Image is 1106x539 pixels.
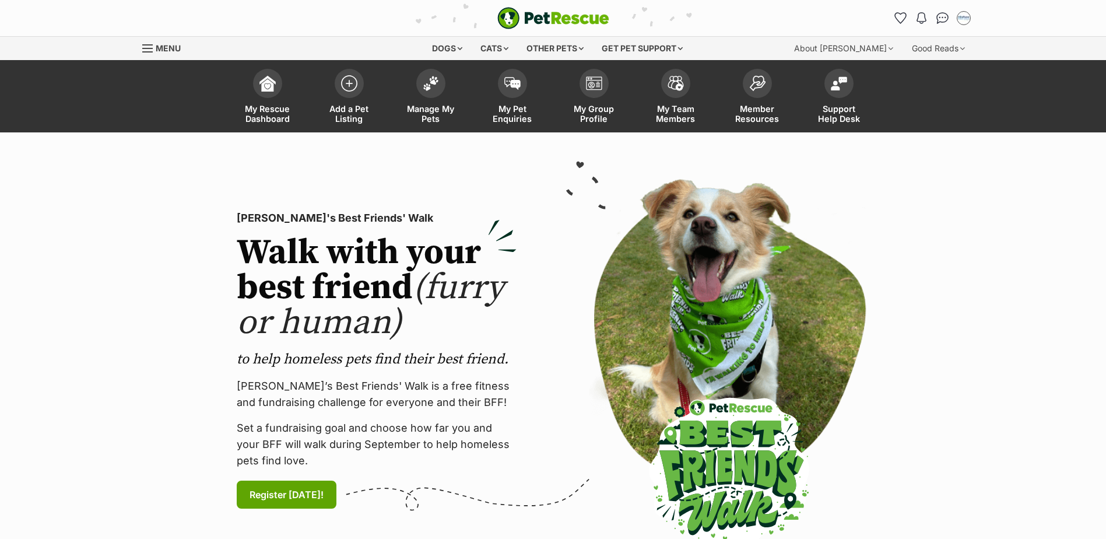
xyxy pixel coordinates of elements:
[933,9,952,27] a: Conversations
[954,9,973,27] button: My account
[323,104,375,124] span: Add a Pet Listing
[308,63,390,132] a: Add a Pet Listing
[668,76,684,91] img: team-members-icon-5396bd8760b3fe7c0b43da4ab00e1e3bb1a5d9ba89233759b79545d2d3fc5d0d.svg
[405,104,457,124] span: Manage My Pets
[390,63,472,132] a: Manage My Pets
[472,63,553,132] a: My Pet Enquiries
[237,210,517,226] p: [PERSON_NAME]'s Best Friends' Walk
[649,104,702,124] span: My Team Members
[259,75,276,92] img: dashboard-icon-eb2f2d2d3e046f16d808141f083e7271f6b2e854fb5c12c21221c1fb7104beca.svg
[786,37,901,60] div: About [PERSON_NAME]
[497,7,609,29] a: PetRescue
[936,12,949,24] img: chat-41dd97257d64d25036548639549fe6c8038ab92f7586957e7f3b1b290dea8141.svg
[156,43,181,53] span: Menu
[917,12,926,24] img: notifications-46538b983faf8c2785f20acdc204bb7945ddae34d4c08c2a6579f10ce5e182be.svg
[486,104,539,124] span: My Pet Enquiries
[891,9,973,27] ul: Account quick links
[568,104,620,124] span: My Group Profile
[553,63,635,132] a: My Group Profile
[237,236,517,341] h2: Walk with your best friend
[749,75,766,91] img: member-resources-icon-8e73f808a243e03378d46382f2149f9095a855e16c252ad45f914b54edf8863c.svg
[237,266,504,345] span: (furry or human)
[250,488,324,502] span: Register [DATE]!
[717,63,798,132] a: Member Resources
[518,37,592,60] div: Other pets
[798,63,880,132] a: Support Help Desk
[831,76,847,90] img: help-desk-icon-fdf02630f3aa405de69fd3d07c3f3aa587a6932b1a1747fa1d2bba05be0121f9.svg
[891,9,910,27] a: Favourites
[594,37,691,60] div: Get pet support
[813,104,865,124] span: Support Help Desk
[424,37,471,60] div: Dogs
[912,9,931,27] button: Notifications
[497,7,609,29] img: logo-e224e6f780fb5917bec1dbf3a21bbac754714ae5b6737aabdf751b685950b380.svg
[237,378,517,411] p: [PERSON_NAME]’s Best Friends' Walk is a free fitness and fundraising challenge for everyone and t...
[958,12,970,24] img: Jodie Parnell profile pic
[635,63,717,132] a: My Team Members
[227,63,308,132] a: My Rescue Dashboard
[586,76,602,90] img: group-profile-icon-3fa3cf56718a62981997c0bc7e787c4b2cf8bcc04b72c1350f741eb67cf2f40e.svg
[237,350,517,369] p: to help homeless pets find their best friend.
[472,37,517,60] div: Cats
[241,104,294,124] span: My Rescue Dashboard
[731,104,784,124] span: Member Resources
[142,37,189,58] a: Menu
[504,77,521,90] img: pet-enquiries-icon-7e3ad2cf08bfb03b45e93fb7055b45f3efa6380592205ae92323e6603595dc1f.svg
[904,37,973,60] div: Good Reads
[237,420,517,469] p: Set a fundraising goal and choose how far you and your BFF will walk during September to help hom...
[423,76,439,91] img: manage-my-pets-icon-02211641906a0b7f246fdf0571729dbe1e7629f14944591b6c1af311fb30b64b.svg
[341,75,357,92] img: add-pet-listing-icon-0afa8454b4691262ce3f59096e99ab1cd57d4a30225e0717b998d2c9b9846f56.svg
[237,481,336,509] a: Register [DATE]!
